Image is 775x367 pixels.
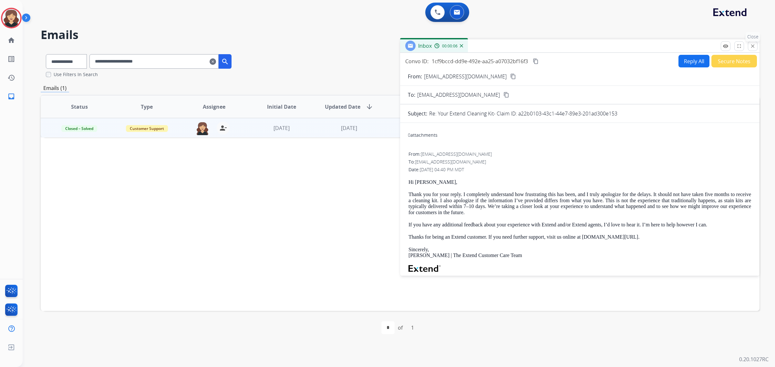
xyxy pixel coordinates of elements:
div: of [398,324,403,332]
mat-icon: list_alt [7,55,15,63]
mat-icon: arrow_downward [366,103,373,111]
span: [DATE] [274,124,290,132]
h2: Emails [41,28,759,41]
span: Updated Date [325,103,360,111]
p: Re: Your Extend Cleaning Kit- Claim ID: a22b0103-43c1-44e7-89e3-201ad300e153 [429,110,617,117]
span: Status [71,103,88,111]
p: From: [408,73,422,80]
span: Customer Support [126,125,168,132]
span: Type [141,103,153,111]
button: Secure Notes [711,55,757,67]
mat-icon: remove_red_eye [723,43,728,49]
div: To: [408,159,751,165]
button: Reply All [678,55,709,67]
span: [EMAIL_ADDRESS][DOMAIN_NAME] [417,91,500,99]
span: [EMAIL_ADDRESS][DOMAIN_NAME] [415,159,486,165]
mat-icon: content_copy [503,92,509,98]
p: Subject: [408,110,427,117]
mat-icon: fullscreen [736,43,742,49]
span: Closed – Solved [61,125,97,132]
p: If you have any additional feedback about your experience with Extend and/or Extend agents, I’d l... [408,222,751,228]
label: Use Filters In Search [54,71,98,78]
span: Inbox [418,42,432,49]
p: Thanks for being an Extend customer. If you need further support, visit us online at [DOMAIN_NAME... [408,234,751,240]
div: 1 [406,321,419,334]
span: 0 [408,132,410,138]
p: 0.20.1027RC [739,355,769,363]
mat-icon: history [7,74,15,82]
span: [EMAIL_ADDRESS][DOMAIN_NAME] [421,151,492,157]
p: To: [408,91,415,99]
p: Thank you for your reply. I completely understand how frustrating this has been, and I truly apol... [408,192,751,215]
mat-icon: close [750,43,756,49]
button: Close [748,41,758,51]
mat-icon: clear [210,58,216,65]
div: attachments [408,132,438,138]
mat-icon: content_copy [510,74,516,79]
mat-icon: home [7,36,15,44]
span: 1cf9bccd-dd9e-492e-aa25-a07032bf16f3 [432,58,528,65]
mat-icon: inbox [7,93,15,100]
img: avatar [2,9,20,27]
mat-icon: search [221,58,229,65]
mat-icon: person_remove [219,124,227,132]
p: Convo ID: [405,57,429,65]
span: Assignee [203,103,225,111]
p: [EMAIL_ADDRESS][DOMAIN_NAME] [424,73,507,80]
img: Extend Logo [408,265,441,272]
span: Initial Date [267,103,296,111]
div: From: [408,151,751,157]
span: [DATE] [341,124,357,132]
span: 00:00:06 [442,44,458,49]
p: Hi [PERSON_NAME], [408,179,751,185]
p: Emails (1) [41,84,69,92]
p: Close [746,32,760,42]
p: Sincerely, [PERSON_NAME] | The Extend Customer Care Team [408,247,751,259]
span: [DATE] 04:40 PM MDT [420,166,464,173]
img: agent-avatar [196,122,209,135]
div: Date: [408,166,751,173]
mat-icon: content_copy [533,58,539,64]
